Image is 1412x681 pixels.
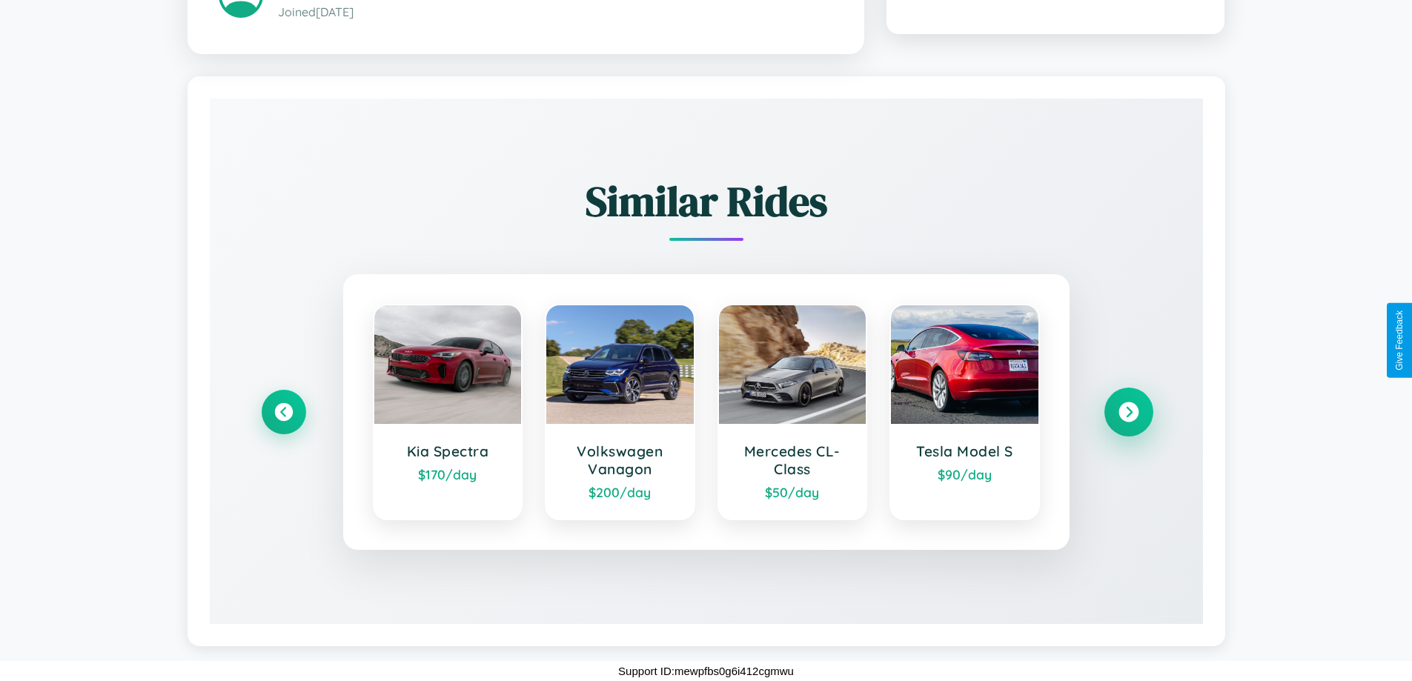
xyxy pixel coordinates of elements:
h3: Volkswagen Vanagon [561,442,679,478]
a: Tesla Model S$90/day [889,304,1040,520]
div: $ 170 /day [389,466,507,482]
a: Mercedes CL-Class$50/day [717,304,868,520]
p: Support ID: mewpfbs0g6i412cgmwu [618,661,794,681]
div: $ 90 /day [906,466,1024,482]
h3: Mercedes CL-Class [734,442,852,478]
div: Give Feedback [1394,310,1405,371]
a: Kia Spectra$170/day [373,304,523,520]
h2: Similar Rides [262,173,1151,230]
div: $ 50 /day [734,484,852,500]
h3: Tesla Model S [906,442,1024,460]
h3: Kia Spectra [389,442,507,460]
p: Joined [DATE] [278,1,833,23]
a: Volkswagen Vanagon$200/day [545,304,695,520]
div: $ 200 /day [561,484,679,500]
